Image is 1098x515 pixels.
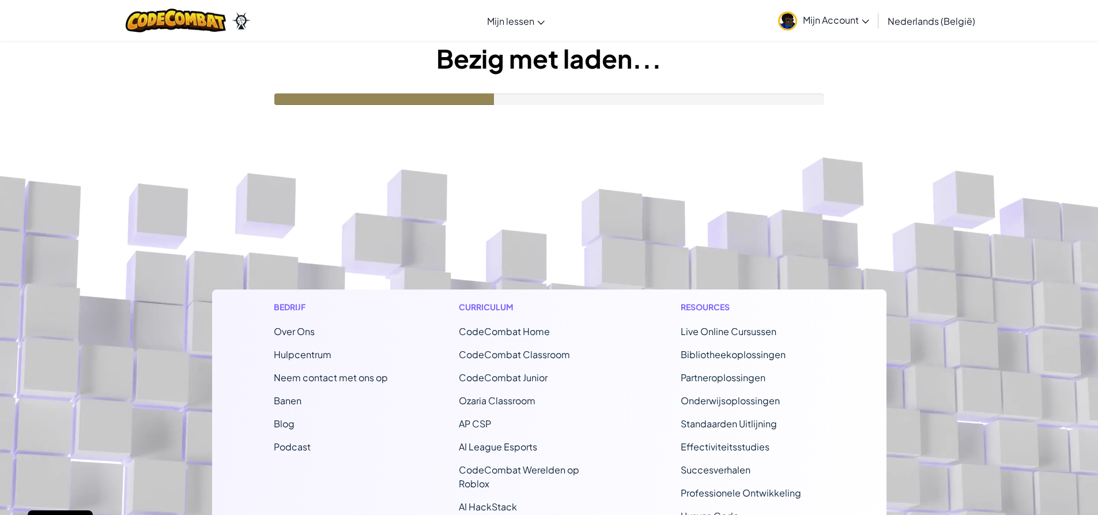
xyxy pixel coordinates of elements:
a: Live Online Cursussen [681,325,776,337]
a: Over Ons [274,325,315,337]
a: Succesverhalen [681,464,750,476]
a: Nederlands (België) [882,5,981,36]
img: avatar [778,12,797,31]
a: Professionele Ontwikkeling [681,487,801,499]
a: Mijn Account [772,2,875,39]
a: Blog [274,418,295,430]
a: Podcast [274,441,311,453]
img: CodeCombat logo [126,9,227,32]
span: Neem contact met ons op [274,371,388,384]
a: CodeCombat Junior [459,371,548,384]
a: AI League Esports [459,441,537,453]
a: Banen [274,394,301,407]
a: Effectiviteitsstudies [681,441,769,453]
h1: Resources [681,301,824,313]
span: Mijn lessen [487,15,534,27]
h1: Curriculum [459,301,610,313]
a: AP CSP [459,418,491,430]
a: Hulpcentrum [274,348,331,360]
a: Standaarden Uitlijning [681,418,777,430]
span: CodeCombat Home [459,325,550,337]
img: Ozaria [232,12,250,29]
a: Onderwijsoplossingen [681,394,780,407]
span: Nederlands (België) [888,15,975,27]
a: CodeCombat Classroom [459,348,570,360]
a: Partneroplossingen [681,371,765,384]
h1: Bedrijf [274,301,388,313]
a: AI HackStack [459,501,517,513]
a: CodeCombat Werelden op Roblox [459,464,579,490]
span: Mijn Account [803,14,869,26]
a: Ozaria Classroom [459,394,535,407]
a: Bibliotheekoplossingen [681,348,786,360]
a: Mijn lessen [481,5,550,36]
